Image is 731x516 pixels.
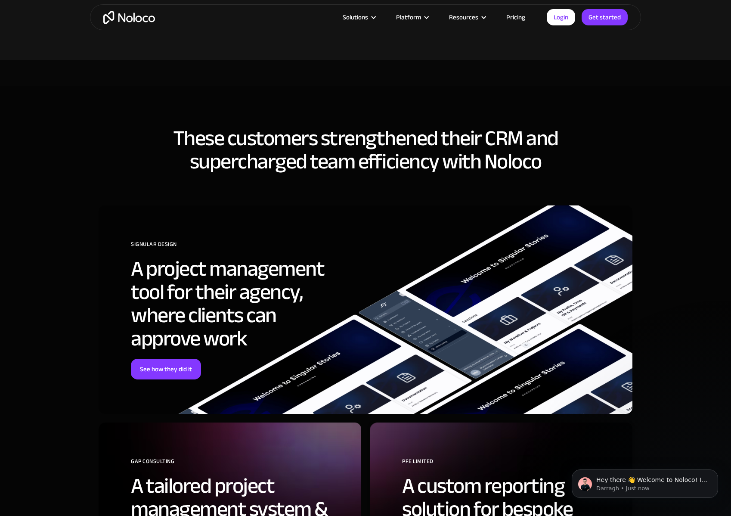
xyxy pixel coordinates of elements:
div: SIGNULAR DESIGN [131,238,348,257]
h2: A project management tool for their agency, where clients can approve work [131,257,348,350]
div: Solutions [332,12,385,23]
a: Pricing [496,12,536,23]
div: Resources [438,12,496,23]
div: GAP Consulting [131,455,348,474]
div: Resources [449,12,478,23]
a: See how they did it [131,359,201,379]
div: PFE Limited [402,455,619,474]
div: Platform [396,12,421,23]
div: Platform [385,12,438,23]
iframe: Intercom notifications message [559,451,731,512]
a: home [103,11,155,24]
a: Login [547,9,575,25]
h2: These customers strengthened their CRM and supercharged team efficiency with Noloco [99,127,632,173]
div: Solutions [343,12,368,23]
a: Get started [582,9,628,25]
